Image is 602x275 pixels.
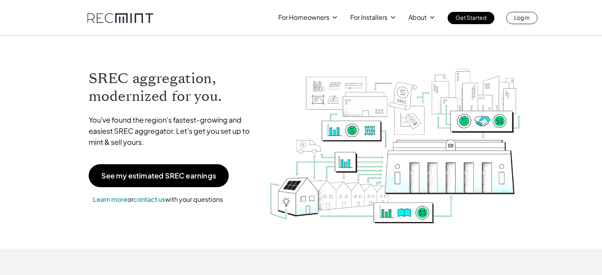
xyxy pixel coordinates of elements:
[93,195,127,203] a: Learn more
[269,48,521,226] img: RECmint value cycle
[350,12,387,23] p: For Installers
[89,70,257,105] h1: SREC aggregation, modernized for you.
[133,195,165,203] a: contact us
[514,12,530,23] p: Log In
[89,164,229,187] a: See my estimated SREC earnings
[278,12,329,23] p: For Homeowners
[456,12,486,23] p: Get Started
[101,172,216,179] p: See my estimated SREC earnings
[89,114,257,148] p: You've found the region's fastest-growing and easiest SREC aggregator. Let's get you set up to mi...
[408,12,427,23] p: About
[89,194,227,205] p: or with your questions
[448,12,494,24] a: Get Started
[506,12,537,24] a: Log In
